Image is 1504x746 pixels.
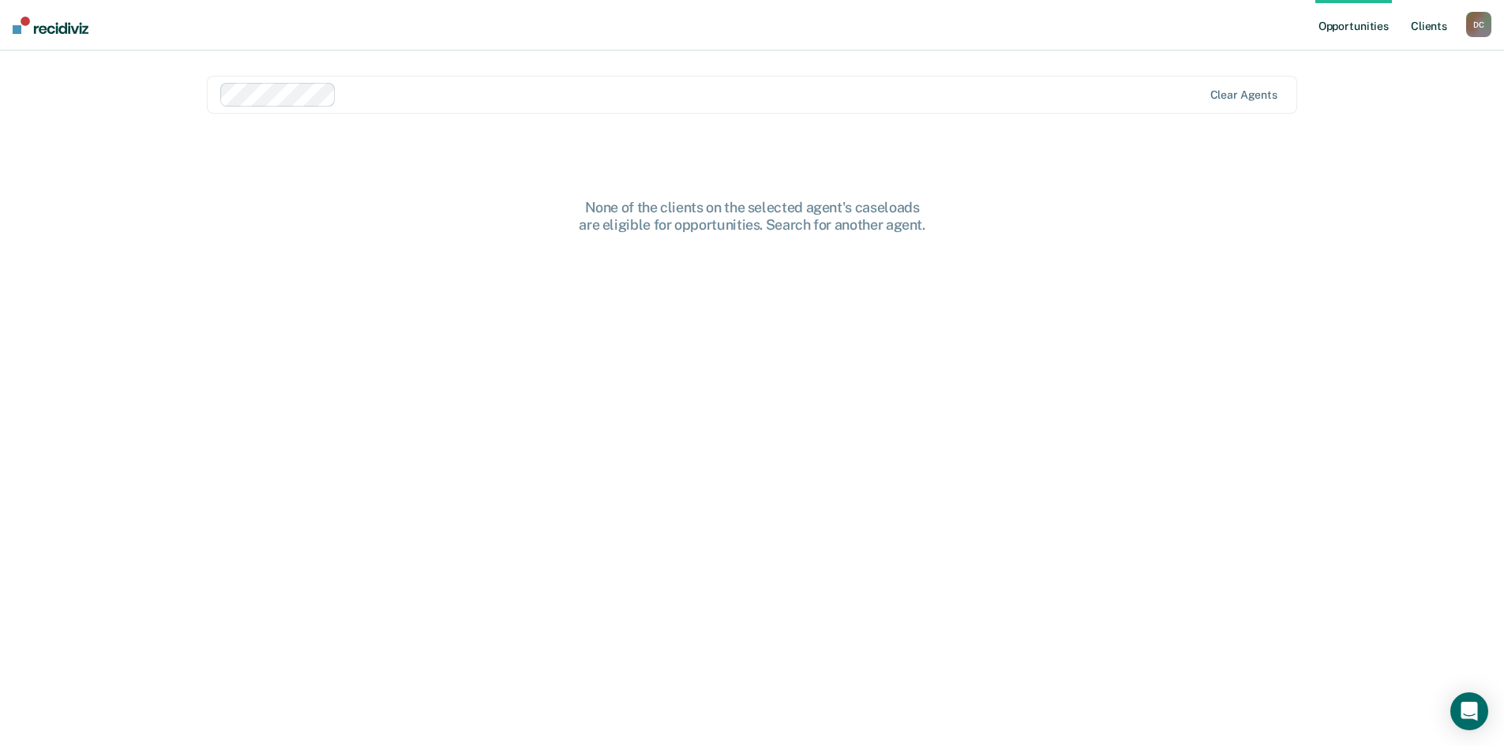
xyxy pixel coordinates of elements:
[13,17,88,34] img: Recidiviz
[1210,88,1277,102] div: Clear agents
[1466,12,1491,37] button: DC
[500,199,1005,233] div: None of the clients on the selected agent's caseloads are eligible for opportunities. Search for ...
[1450,692,1488,730] div: Open Intercom Messenger
[1466,12,1491,37] div: D C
